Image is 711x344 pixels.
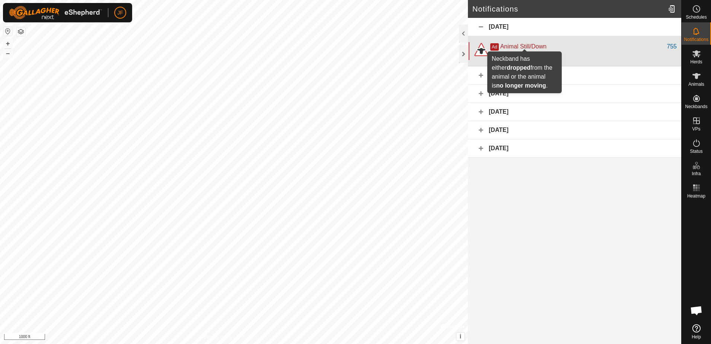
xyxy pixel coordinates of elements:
span: Notifications [684,37,708,42]
span: Animal Still/Down [500,43,546,50]
span: Infra [692,171,701,176]
div: [DATE] [468,121,681,139]
span: Schedules [686,15,707,19]
div: 755 [667,42,677,51]
span: Heatmap [687,194,705,198]
span: Ad [490,43,499,51]
div: [DATE] [490,53,504,59]
img: Gallagher Logo [9,6,102,19]
button: Reset Map [3,27,12,36]
span: Herds [690,60,702,64]
a: Privacy Policy [204,334,232,341]
span: i [460,333,461,340]
button: i [456,332,465,341]
button: + [3,39,12,48]
h2: Notifications [472,4,665,13]
button: Map Layers [16,27,25,36]
span: Help [692,335,701,339]
span: Animals [688,82,704,86]
div: [DATE] [468,66,681,85]
a: Contact Us [241,334,263,341]
a: Help [682,321,711,342]
div: [DATE] [468,18,681,36]
div: [DATE] [468,103,681,121]
span: VPs [692,127,700,131]
span: Status [690,149,702,154]
div: [DATE] [468,139,681,158]
a: Open chat [685,299,708,322]
button: – [3,49,12,58]
span: Neckbands [685,104,707,109]
span: JF [117,9,123,17]
div: [DATE] [468,85,681,103]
